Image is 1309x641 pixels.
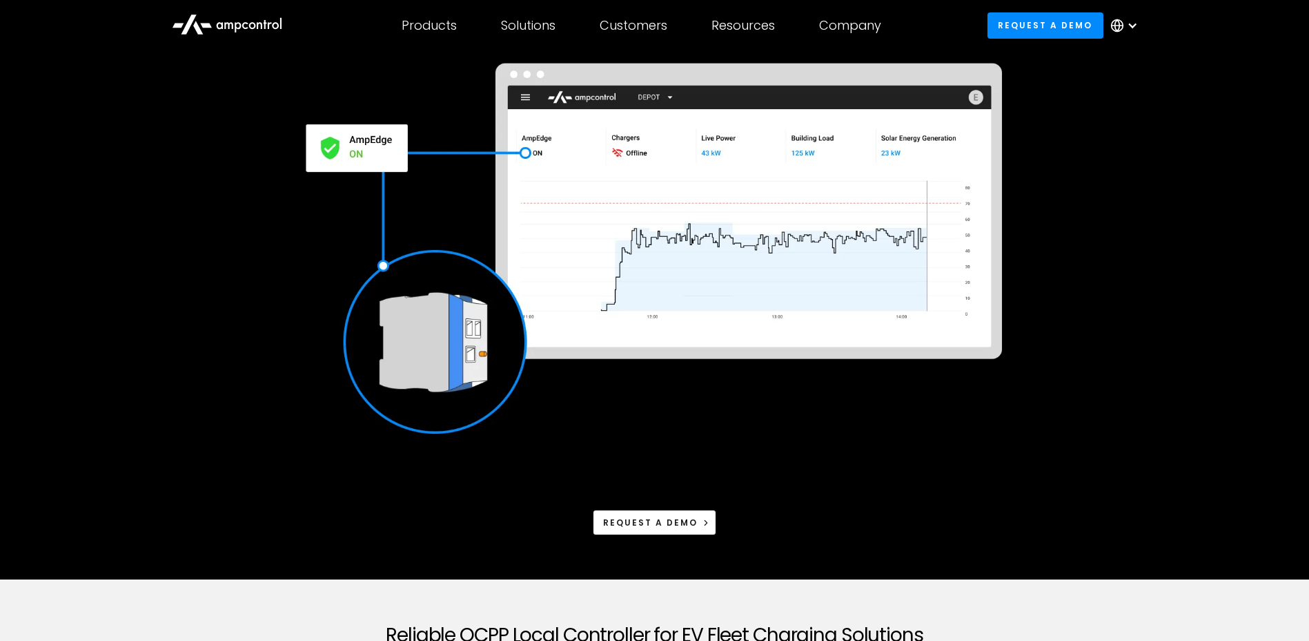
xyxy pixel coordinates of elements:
[402,18,457,33] div: Products
[600,18,667,33] div: Customers
[711,18,775,33] div: Resources
[819,18,881,33] div: Company
[987,12,1103,38] a: Request a demo
[603,517,698,529] div: Request a demo
[593,510,717,535] a: Request a demo
[501,18,555,33] div: Solutions
[298,11,1012,487] img: AmpEdge an OCPP local controller for on-site ev charging depots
